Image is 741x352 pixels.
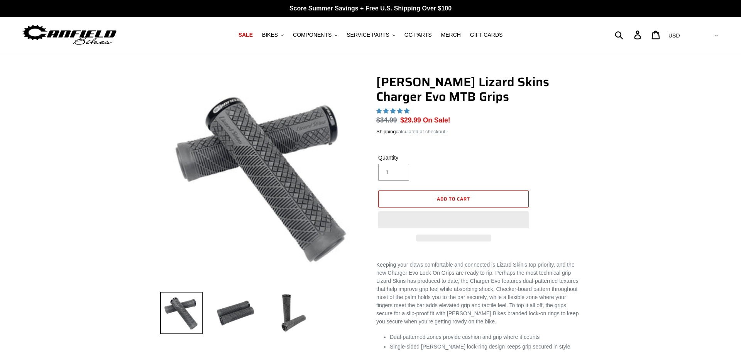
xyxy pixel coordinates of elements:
img: Load image into Gallery viewer, Canfield Lizard Skins Charger Evo MTB Grips [160,292,203,334]
span: MERCH [441,32,461,38]
img: Canfield Bikes [21,23,118,47]
span: GIFT CARDS [470,32,503,38]
img: Load image into Gallery viewer, Canfield Lizard Skins Charger Evo MTB Grips [268,292,311,334]
li: Dual-patterned zones provide cushion and grip where it counts [390,333,581,341]
label: Quantity [378,154,452,162]
span: 5.00 stars [376,108,411,114]
span: SERVICE PARTS [347,32,389,38]
div: calculated at checkout. [376,128,581,136]
button: BIKES [258,30,288,40]
img: Load image into Gallery viewer, Canfield Lizard Skins Charger Evo MTB Grips [214,292,257,334]
span: BIKES [262,32,278,38]
s: $34.99 [376,116,397,124]
h1: [PERSON_NAME] Lizard Skins Charger Evo MTB Grips [376,75,581,104]
a: GG PARTS [401,30,436,40]
a: MERCH [437,30,465,40]
span: Add to cart [437,195,470,202]
li: Single-sided [PERSON_NAME] lock-ring design keeps grip secured in style [390,343,581,351]
button: SERVICE PARTS [343,30,399,40]
a: GIFT CARDS [466,30,507,40]
span: $29.99 [400,116,421,124]
a: Shipping [376,129,396,135]
a: SALE [235,30,257,40]
button: COMPONENTS [289,30,341,40]
img: Canfield Lizard Skins Charger Evo MTB Grips [162,76,363,278]
input: Search [619,26,639,43]
span: On Sale! [423,115,450,125]
span: SALE [239,32,253,38]
span: COMPONENTS [293,32,332,38]
button: Add to cart [378,190,529,207]
span: GG PARTS [404,32,432,38]
span: Keeping your claws comfortable and connected is Lizard Skin's top priority, and the new Charger E... [376,262,579,325]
